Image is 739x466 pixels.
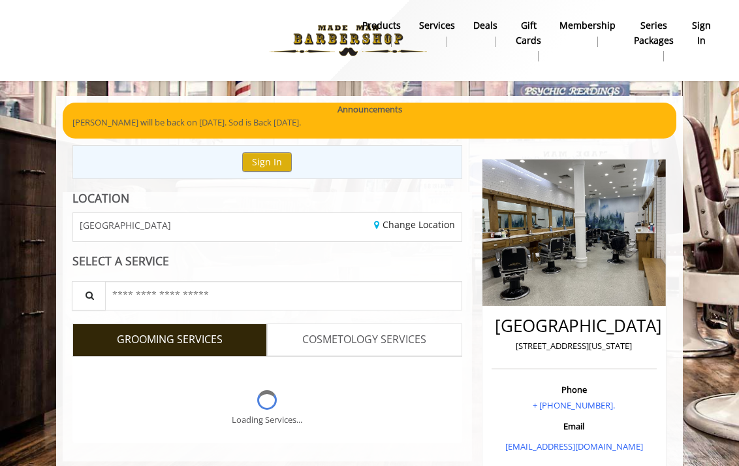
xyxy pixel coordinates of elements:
[80,220,171,230] span: [GEOGRAPHIC_DATA]
[259,5,438,76] img: Made Man Barbershop logo
[692,18,711,48] b: sign in
[302,331,426,348] span: COSMETOLOGY SERVICES
[242,152,292,171] button: Sign In
[473,18,497,33] b: Deals
[232,413,302,427] div: Loading Services...
[362,18,401,33] b: products
[495,339,653,353] p: [STREET_ADDRESS][US_STATE]
[353,16,410,50] a: Productsproducts
[550,16,625,50] a: MembershipMembership
[72,116,667,129] p: [PERSON_NAME] will be back on [DATE]. Sod is Back [DATE].
[495,316,653,335] h2: [GEOGRAPHIC_DATA]
[516,18,541,48] b: gift cards
[495,422,653,431] h3: Email
[625,16,683,65] a: Series packagesSeries packages
[505,441,643,452] a: [EMAIL_ADDRESS][DOMAIN_NAME]
[559,18,616,33] b: Membership
[495,385,653,394] h3: Phone
[533,399,615,411] a: + [PHONE_NUMBER].
[374,218,455,231] a: Change Location
[117,331,223,348] span: GROOMING SERVICES
[72,190,129,206] b: LOCATION
[72,255,462,267] div: SELECT A SERVICE
[72,356,462,444] div: Grooming services
[419,18,455,33] b: Services
[683,16,720,50] a: sign insign in
[464,16,507,50] a: DealsDeals
[634,18,674,48] b: Series packages
[72,281,106,310] button: Service Search
[338,103,402,116] b: Announcements
[507,16,550,65] a: Gift cardsgift cards
[410,16,464,50] a: ServicesServices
